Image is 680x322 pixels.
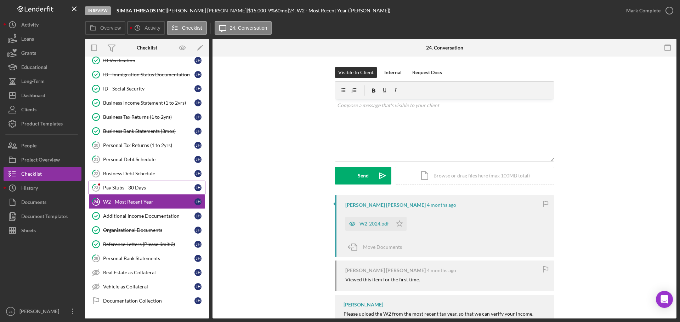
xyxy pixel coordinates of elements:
[427,202,456,208] time: 2025-05-14 21:26
[94,256,98,260] tspan: 28
[103,241,194,247] div: Reference Letters (Please limit 3)
[103,128,194,134] div: Business Bank Statements (3mos)
[8,310,12,314] text: JS
[268,8,275,13] div: 9 %
[384,67,402,78] div: Internal
[103,58,194,63] div: ID Verification
[18,304,64,320] div: [PERSON_NAME]
[89,237,205,251] a: Reference Letters (Please limit 3)JH
[94,157,98,162] tspan: 21
[103,171,194,176] div: Business Debt Schedule
[103,227,194,233] div: Organizational Documents
[144,25,160,31] label: Activity
[345,268,426,273] div: [PERSON_NAME] [PERSON_NAME]
[194,212,202,219] div: J H
[89,82,205,96] a: ID - Social SecurityJH
[344,302,383,308] div: [PERSON_NAME]
[248,7,266,13] span: $15,000
[194,241,202,248] div: J H
[21,153,60,169] div: Project Overview
[4,117,81,131] button: Product Templates
[4,139,81,153] button: People
[103,100,194,106] div: Business Income Statement (1 to 2yrs)
[4,18,81,32] button: Activity
[4,74,81,88] button: Long-Term
[288,8,390,13] div: | 24. W2 - Most Recent Year ([PERSON_NAME])
[89,195,205,209] a: 24W2 - Most Recent YearJH
[338,67,374,78] div: Visible to Client
[103,298,194,304] div: Documentation Collection
[4,88,81,103] a: Dashboard
[656,291,673,308] div: Open Intercom Messenger
[103,284,194,289] div: Vehicle as Collateral
[4,304,81,318] button: JS[PERSON_NAME]
[4,181,81,195] button: History
[89,138,205,152] a: 20Personal Tax Returns (1 to 2yrs)JH
[103,256,194,261] div: Personal Bank Statements
[4,60,81,74] button: Educational
[100,25,121,31] label: Overview
[94,199,98,204] tspan: 24
[103,72,194,77] div: ID - Immigration Status Documentation
[21,74,45,90] div: Long-Term
[21,18,39,34] div: Activity
[230,25,267,31] label: 24. Conversation
[89,265,205,280] a: Real Estate as CollateralJH
[426,45,463,51] div: 24. Conversation
[194,99,202,106] div: J H
[167,21,207,35] button: Checklist
[89,251,205,265] a: 28Personal Bank StatementsJH
[94,171,98,176] tspan: 22
[4,195,81,209] button: Documents
[103,157,194,162] div: Personal Debt Schedule
[427,268,456,273] time: 2025-05-13 04:30
[345,277,420,282] div: Viewed this item for the first time.
[21,46,36,62] div: Grants
[4,153,81,167] button: Project Overview
[194,283,202,290] div: J H
[626,4,661,18] div: Mark Complete
[381,67,405,78] button: Internal
[412,67,442,78] div: Request Docs
[103,114,194,120] div: Business Tax Returns (1 to 2yrs)
[21,60,47,76] div: Educational
[194,71,202,78] div: J H
[21,167,42,183] div: Checklist
[89,124,205,138] a: Business Bank Statements (3mos)JH
[4,209,81,223] a: Document Templates
[89,223,205,237] a: Organizational DocumentsJH
[194,142,202,149] div: J H
[103,199,194,205] div: W2 - Most Recent Year
[85,21,125,35] button: Overview
[4,167,81,181] button: Checklist
[345,238,409,256] button: Move Documents
[117,8,167,13] div: |
[194,156,202,163] div: J H
[117,7,165,13] b: SIMBA THREADS INC
[194,269,202,276] div: J H
[4,103,81,117] button: Clients
[4,46,81,60] button: Grants
[89,53,205,68] a: ID VerificationJH
[4,32,81,46] button: Loans
[359,221,389,227] div: W2-2024.pdf
[21,195,46,211] div: Documents
[103,86,194,92] div: ID - Social Security
[94,185,98,190] tspan: 23
[89,68,205,82] a: ID - Immigration Status DocumentationJH
[127,21,165,35] button: Activity
[103,270,194,275] div: Real Estate as Collateral
[89,166,205,181] a: 22Business Debt ScheduleJH
[194,227,202,234] div: J H
[194,184,202,191] div: J H
[103,185,194,191] div: Pay Stubs - 30 Days
[4,223,81,238] button: Sheets
[275,8,288,13] div: 60 mo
